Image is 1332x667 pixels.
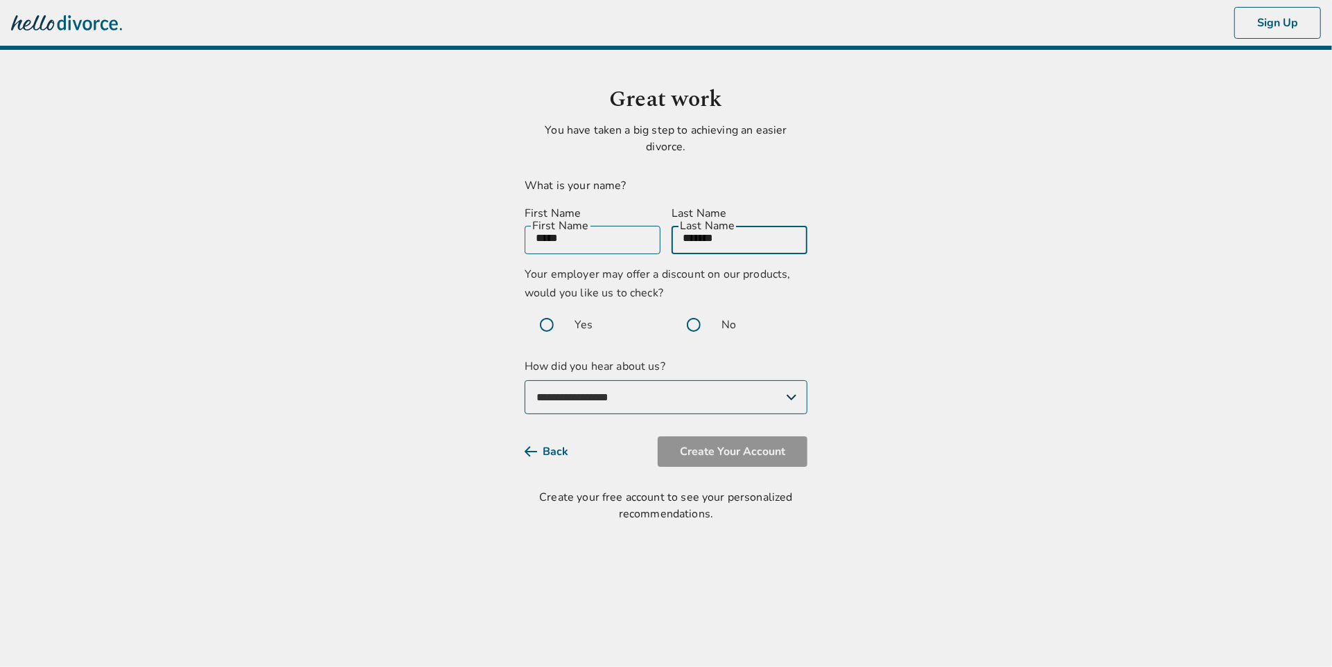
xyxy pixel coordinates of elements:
[1263,601,1332,667] iframe: Chat Widget
[525,489,807,522] div: Create your free account to see your personalized recommendations.
[658,436,807,467] button: Create Your Account
[525,205,660,222] label: First Name
[672,205,807,222] label: Last Name
[525,267,791,301] span: Your employer may offer a discount on our products, would you like us to check?
[11,9,122,37] img: Hello Divorce Logo
[525,122,807,155] p: You have taken a big step to achieving an easier divorce.
[525,358,807,414] label: How did you hear about us?
[721,317,736,333] span: No
[1234,7,1321,39] button: Sign Up
[575,317,593,333] span: Yes
[525,178,626,193] label: What is your name?
[525,380,807,414] select: How did you hear about us?
[525,83,807,116] h1: Great work
[525,436,590,467] button: Back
